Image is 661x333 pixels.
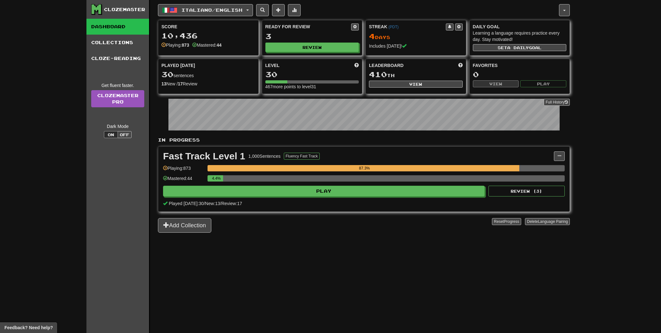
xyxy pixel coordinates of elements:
span: New: 13 [205,201,220,206]
span: 4 [369,32,375,41]
div: Dark Mode [91,123,144,130]
button: Add sentence to collection [272,4,285,16]
div: 10,436 [161,32,255,40]
strong: 873 [182,43,189,48]
div: Score [161,23,255,30]
div: Ready for Review [265,23,351,30]
span: a daily [507,45,529,50]
span: 30 [161,70,174,79]
div: th [369,70,463,79]
div: Day s [369,32,463,41]
div: Daily Goal [473,23,567,30]
span: / [220,201,221,206]
span: / [204,201,205,206]
button: DeleteLanguage Pairing [525,218,570,225]
button: Review (3) [488,186,565,196]
span: Level [265,62,280,69]
div: Clozemaster [104,6,145,13]
span: Played [DATE] [161,62,195,69]
div: Mastered: [192,42,221,48]
button: View [369,81,463,88]
div: Includes [DATE]! [369,43,463,49]
span: Open feedback widget [4,324,53,331]
strong: 44 [216,43,221,48]
p: In Progress [158,137,570,143]
button: More stats [288,4,301,16]
div: Fast Track Level 1 [163,151,245,161]
div: 3 [265,32,359,40]
button: Fluency Fast Track [284,153,320,160]
div: 4.4% [209,175,223,182]
div: sentences [161,70,255,79]
div: 1,000 Sentences [249,153,281,159]
div: Playing: 873 [163,165,204,176]
div: 87.3% [209,165,519,171]
div: Get fluent faster. [91,82,144,89]
div: New / Review [161,81,255,87]
a: (PDT) [388,25,399,29]
button: Play [163,186,485,196]
a: Dashboard [86,19,149,35]
button: Review [265,43,359,52]
div: Mastered: 44 [163,175,204,186]
div: 467 more points to level 31 [265,83,359,90]
strong: 17 [178,81,183,86]
button: Add Collection [158,218,211,233]
button: Italiano/English [158,4,253,16]
button: On [104,131,118,138]
span: Review: 17 [221,201,242,206]
div: 0 [473,70,567,78]
div: Favorites [473,62,567,69]
div: Streak [369,23,446,30]
span: Progress [504,219,519,224]
a: Cloze-Reading [86,50,149,66]
span: Leaderboard [369,62,404,69]
button: Off [118,131,132,138]
button: Full History [544,99,570,106]
a: Collections [86,35,149,50]
span: Language Pairing [538,219,568,224]
button: Search sentences [256,4,269,16]
a: ClozemasterPro [91,90,144,107]
div: Playing: [161,42,189,48]
span: This week in points, UTC [458,62,463,69]
div: 30 [265,70,359,78]
span: Italiano / English [181,7,242,13]
div: Learning a language requires practice every day. Stay motivated! [473,30,567,43]
span: Played [DATE]: 30 [169,201,204,206]
button: ResetProgress [492,218,521,225]
button: Play [520,80,566,87]
button: View [473,80,519,87]
span: 410 [369,70,387,79]
strong: 13 [161,81,167,86]
span: Score more points to level up [354,62,359,69]
button: Seta dailygoal [473,44,567,51]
